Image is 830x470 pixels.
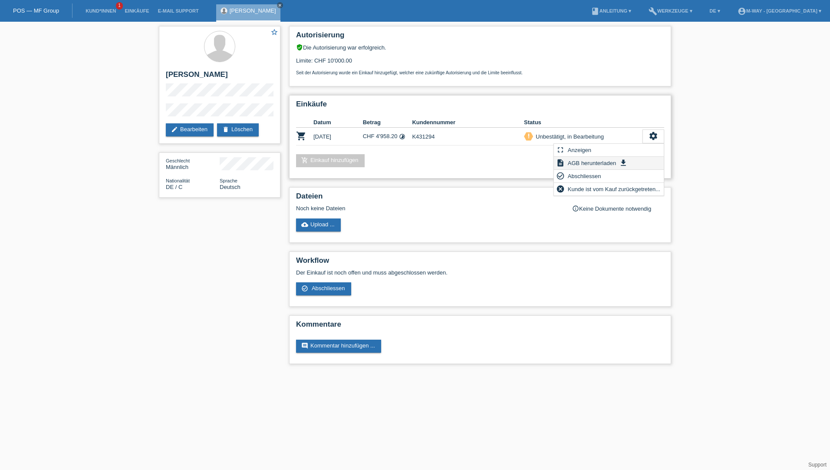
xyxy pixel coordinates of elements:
[171,126,178,133] i: edit
[222,126,229,133] i: delete
[166,178,190,183] span: Nationalität
[533,132,604,141] div: Unbestätigt, in Bearbeitung
[301,285,308,292] i: check_circle_outline
[567,171,603,181] span: Abschliessen
[296,44,303,51] i: verified_user
[296,256,664,269] h2: Workflow
[301,157,308,164] i: add_shopping_cart
[13,7,59,14] a: POS — MF Group
[363,117,412,128] th: Betrag
[644,8,697,13] a: buildWerkzeuge ▾
[363,128,412,146] td: CHF 4'958.20
[572,205,579,212] i: info_outline
[154,8,203,13] a: E-Mail Support
[412,117,524,128] th: Kundennummer
[296,154,365,167] a: add_shopping_cartEinkauf hinzufügen
[217,123,259,136] a: deleteLöschen
[296,44,664,51] div: Die Autorisierung war erfolgreich.
[649,7,657,16] i: build
[120,8,153,13] a: Einkäufe
[649,131,658,141] i: settings
[313,128,363,146] td: [DATE]
[705,8,725,13] a: DE ▾
[312,285,345,291] span: Abschliessen
[526,133,532,139] i: priority_high
[81,8,120,13] a: Kund*innen
[586,8,636,13] a: bookAnleitung ▾
[166,70,273,83] h2: [PERSON_NAME]
[278,3,282,7] i: close
[572,205,664,212] div: Keine Dokumente notwendig
[296,70,664,75] p: Seit der Autorisierung wurde ein Einkauf hinzugefügt, welcher eine zukünftige Autorisierung und d...
[296,269,664,276] p: Der Einkauf ist noch offen und muss abgeschlossen werden.
[296,340,381,353] a: commentKommentar hinzufügen ...
[556,146,565,154] i: fullscreen
[296,51,664,75] div: Limite: CHF 10'000.00
[313,117,363,128] th: Datum
[556,172,565,180] i: check_circle_outline
[556,159,565,167] i: description
[296,31,664,44] h2: Autorisierung
[591,7,599,16] i: book
[296,100,664,113] h2: Einkäufe
[808,462,827,468] a: Support
[399,133,405,140] i: 24 Raten
[270,28,278,37] a: star_border
[166,123,214,136] a: editBearbeiten
[567,158,617,168] span: AGB herunterladen
[166,158,190,163] span: Geschlecht
[296,218,341,232] a: cloud_uploadUpload ...
[567,145,593,155] span: Anzeigen
[270,28,278,36] i: star_border
[301,221,308,228] i: cloud_upload
[524,117,642,128] th: Status
[296,320,664,333] h2: Kommentare
[296,131,306,141] i: POSP00026518
[296,282,351,295] a: check_circle_outline Abschliessen
[301,342,308,349] i: comment
[230,7,276,14] a: [PERSON_NAME]
[619,159,628,167] i: get_app
[166,184,182,190] span: Deutschland / C / 01.06.2013
[296,192,664,205] h2: Dateien
[220,184,240,190] span: Deutsch
[220,178,237,183] span: Sprache
[412,128,524,146] td: K431294
[116,2,123,10] span: 1
[738,7,746,16] i: account_circle
[296,205,561,212] div: Noch keine Dateien
[277,2,283,8] a: close
[733,8,826,13] a: account_circlem-way - [GEOGRAPHIC_DATA] ▾
[166,157,220,170] div: Männlich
